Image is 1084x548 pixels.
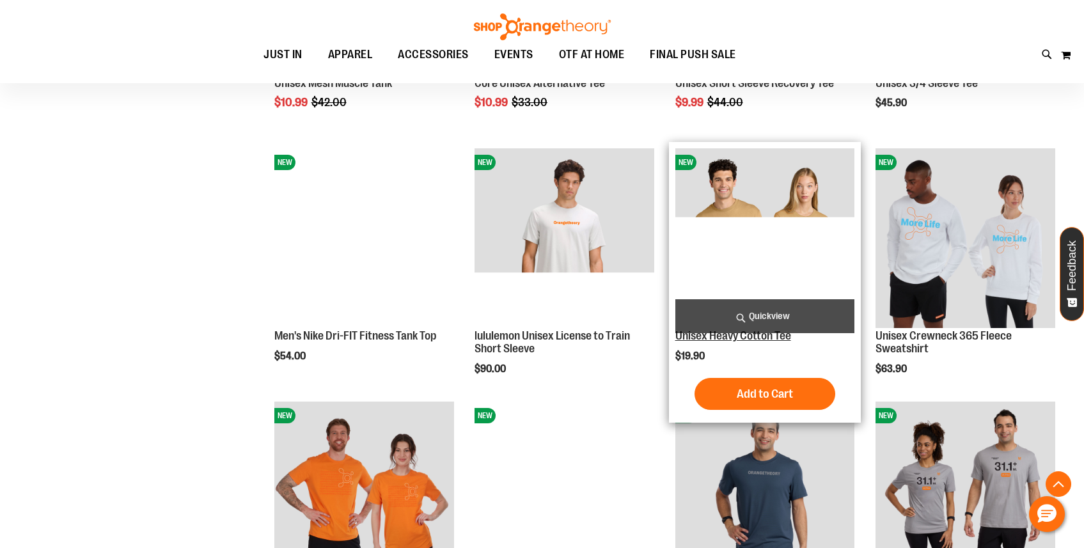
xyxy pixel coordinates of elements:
span: NEW [675,155,696,170]
div: product [468,142,661,407]
span: EVENTS [494,40,533,69]
img: Shop Orangetheory [472,13,613,40]
a: Unisex Heavy Cotton Tee [675,329,791,342]
span: NEW [876,155,897,170]
span: $63.90 [876,363,909,375]
button: Add to Cart [695,378,835,410]
a: OTF AT HOME [546,40,638,70]
a: Unisex Mesh Muscle Tank [274,77,392,90]
a: lululemon Unisex License to Train Short Sleeve [475,329,630,355]
span: ACCESSORIES [398,40,469,69]
span: NEW [475,408,496,423]
span: $54.00 [274,350,308,362]
span: $45.90 [876,97,909,109]
span: $9.99 [675,96,705,109]
img: Unisex Crewneck 365 Fleece Sweatshirt [876,148,1055,328]
span: APPAREL [328,40,373,69]
span: NEW [876,408,897,423]
span: $33.00 [512,96,549,109]
a: Men's Nike Dri-FIT Fitness Tank Top [274,329,436,342]
span: FINAL PUSH SALE [650,40,736,69]
div: product [669,142,861,423]
span: JUST IN [263,40,302,69]
span: $10.99 [274,96,310,109]
div: product [268,142,460,395]
span: $10.99 [475,96,510,109]
span: $90.00 [475,363,508,375]
img: lululemon Unisex License to Train Short Sleeve [475,148,654,328]
a: FINAL PUSH SALE [637,40,749,70]
span: Feedback [1066,240,1078,291]
div: product [869,142,1062,407]
a: lululemon Unisex License to Train Short SleeveNEW [475,148,654,330]
img: Unisex Heavy Cotton Tee [675,148,855,328]
a: Unisex Heavy Cotton TeeNEW [675,148,855,330]
a: Quickview [675,299,855,333]
a: Unisex Crewneck 365 Fleece SweatshirtNEW [876,148,1055,330]
a: Unisex Short Sleeve Recovery Tee [675,77,834,90]
a: EVENTS [482,40,546,70]
span: $19.90 [675,350,707,362]
button: Back To Top [1046,471,1071,497]
a: ACCESSORIES [385,40,482,70]
span: $44.00 [707,96,745,109]
a: Unisex Crewneck 365 Fleece Sweatshirt [876,329,1012,355]
button: Feedback - Show survey [1060,227,1084,321]
a: Core Unisex Alternative Tee [475,77,605,90]
button: Hello, have a question? Let’s chat. [1029,496,1065,532]
a: APPAREL [315,40,386,69]
span: OTF AT HOME [559,40,625,69]
span: NEW [274,408,295,423]
a: Men's Nike Dri-FIT Fitness Tank TopNEW [274,148,454,330]
span: Add to Cart [737,387,793,401]
a: Unisex 3/4 Sleeve Tee [876,77,978,90]
img: Men's Nike Dri-FIT Fitness Tank Top [274,148,454,328]
span: NEW [274,155,295,170]
span: NEW [475,155,496,170]
span: $42.00 [311,96,349,109]
a: JUST IN [251,40,315,70]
